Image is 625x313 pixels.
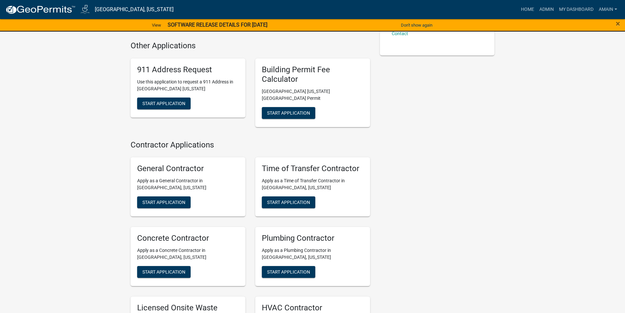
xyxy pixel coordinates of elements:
strong: SOFTWARE RELEASE DETAILS FOR [DATE] [168,22,267,28]
a: Admin [537,3,556,16]
button: Start Application [137,266,191,278]
p: Use this application to request a 911 Address in [GEOGRAPHIC_DATA] [US_STATE] [137,78,239,92]
p: Apply as a Plumbing Contractor in [GEOGRAPHIC_DATA], [US_STATE] [262,247,364,261]
p: Apply as a Time of Transfer Contractor in [GEOGRAPHIC_DATA], [US_STATE] [262,177,364,191]
button: Start Application [137,196,191,208]
span: Start Application [142,269,185,275]
img: Jasper County, Iowa [81,5,90,14]
wm-workflow-list-section: Other Applications [131,41,370,132]
span: Start Application [142,101,185,106]
button: Start Application [262,107,315,119]
h5: Time of Transfer Contractor [262,164,364,173]
h5: Plumbing Contractor [262,234,364,243]
h4: Contractor Applications [131,140,370,150]
button: Start Application [262,196,315,208]
p: Apply as a General Contractor in [GEOGRAPHIC_DATA], [US_STATE] [137,177,239,191]
h5: General Contractor [137,164,239,173]
span: Start Application [267,200,310,205]
span: Start Application [267,110,310,115]
h5: Concrete Contractor [137,234,239,243]
a: Home [518,3,537,16]
p: [GEOGRAPHIC_DATA] [US_STATE][GEOGRAPHIC_DATA] Permit [262,88,364,102]
a: AMain [596,3,620,16]
button: Don't show again [398,20,435,31]
h5: Building Permit Fee Calculator [262,65,364,84]
a: My Dashboard [556,3,596,16]
button: Start Application [137,98,191,109]
a: View [149,20,164,31]
button: Start Application [262,266,315,278]
a: Contact [392,31,408,36]
p: Apply as a Concrete Contractor in [GEOGRAPHIC_DATA], [US_STATE] [137,247,239,261]
button: Close [616,20,620,28]
h4: Other Applications [131,41,370,51]
span: × [616,19,620,28]
a: [GEOGRAPHIC_DATA], [US_STATE] [95,4,174,15]
h5: 911 Address Request [137,65,239,75]
span: Start Application [142,200,185,205]
span: Start Application [267,269,310,275]
h5: HVAC Contractor [262,303,364,313]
